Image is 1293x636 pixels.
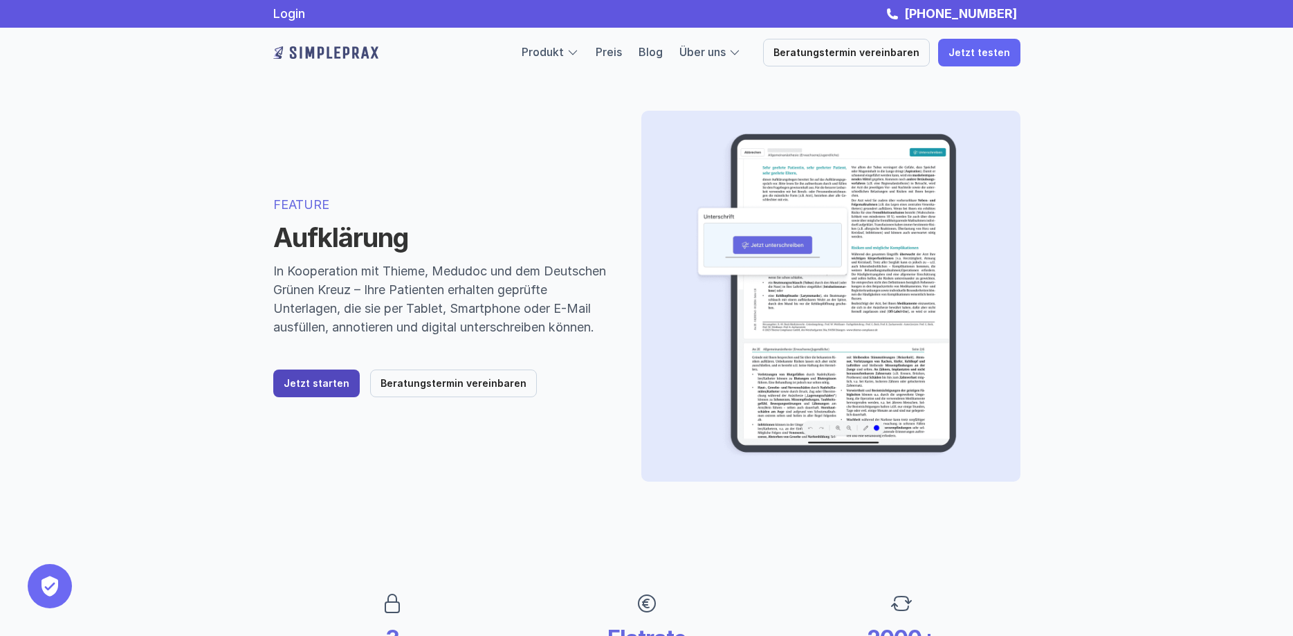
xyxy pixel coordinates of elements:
a: Preis [596,45,622,59]
a: Login [273,6,305,21]
a: Über uns [679,45,726,59]
p: Jetzt starten [284,378,349,390]
a: Produkt [522,45,564,59]
a: Jetzt starten [273,370,360,397]
p: FEATURE [273,195,608,214]
h1: Aufklärung [273,222,608,254]
p: In Kooperation mit Thieme, Medudoc und dem Deutschen Grünen Kreuz – Ihre Patienten erhalten geprü... [273,262,608,336]
p: Jetzt testen [948,47,1010,59]
strong: [PHONE_NUMBER] [904,6,1017,21]
img: Beispielbild eienes Aufklärungsdokuments und einer digitalen Unterschrift [663,133,989,460]
a: Beratungstermin vereinbaren [763,39,930,66]
a: Blog [639,45,663,59]
a: Beratungstermin vereinbaren [370,370,537,397]
p: Beratungstermin vereinbaren [773,47,919,59]
a: [PHONE_NUMBER] [901,6,1020,21]
a: Jetzt testen [938,39,1020,66]
p: Beratungstermin vereinbaren [380,378,526,390]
